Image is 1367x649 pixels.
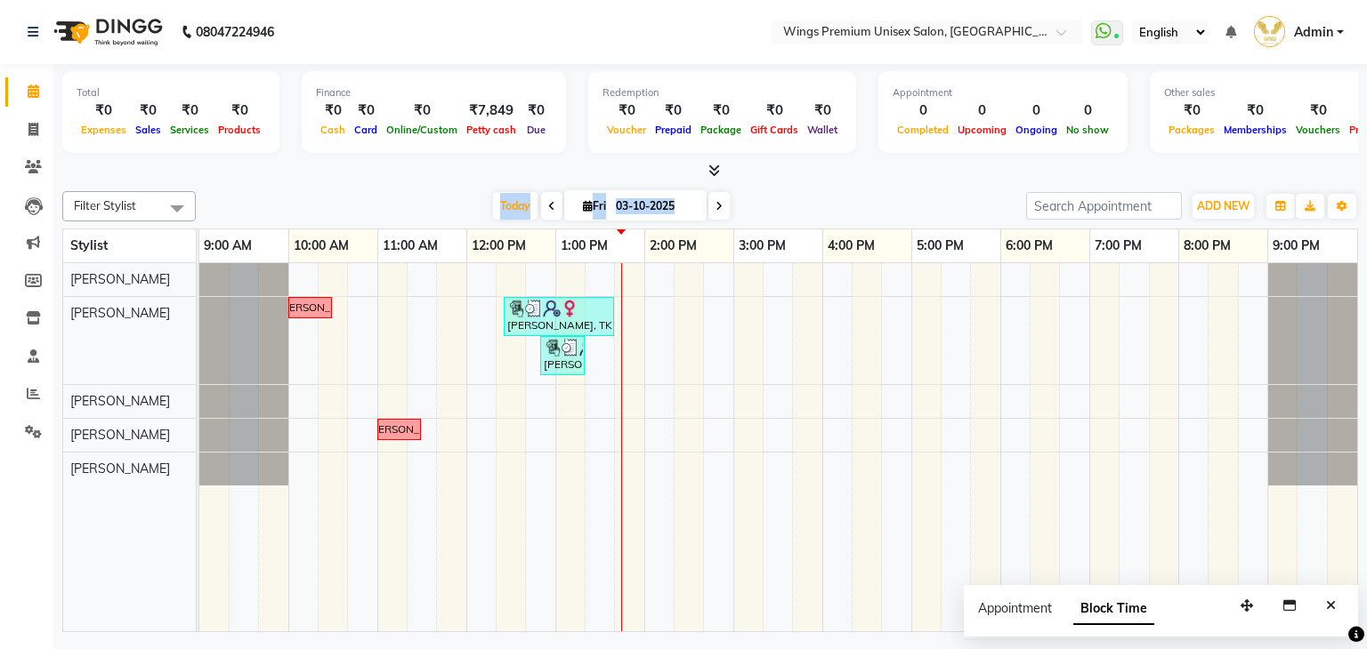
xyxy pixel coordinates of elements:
[214,124,265,136] span: Products
[696,124,746,136] span: Package
[651,124,696,136] span: Prepaid
[1254,16,1285,47] img: Admin
[316,85,552,100] div: Finance
[603,100,651,121] div: ₹0
[645,233,701,259] a: 2:00 PM
[77,85,265,100] div: Total
[382,124,462,136] span: Online/Custom
[462,124,521,136] span: Petty cash
[316,100,350,121] div: ₹0
[521,100,552,121] div: ₹0
[953,100,1011,121] div: 0
[378,233,442,259] a: 11:00 AM
[289,233,353,259] a: 10:00 AM
[70,427,170,443] span: [PERSON_NAME]
[1164,124,1219,136] span: Packages
[70,271,170,287] span: [PERSON_NAME]
[1294,23,1333,42] span: Admin
[1011,124,1062,136] span: Ongoing
[1268,233,1324,259] a: 9:00 PM
[603,85,842,100] div: Redemption
[45,7,167,57] img: logo
[350,100,382,121] div: ₹0
[542,339,583,373] div: [PERSON_NAME], TK01, 12:50 PM-01:20 PM, Wash & Blow Dry - Upto Shoulder - Hair Styling - 10
[131,124,166,136] span: Sales
[1090,233,1146,259] a: 7:00 PM
[255,300,365,316] div: Late [PERSON_NAME]
[467,233,530,259] a: 12:00 PM
[1001,233,1057,259] a: 6:00 PM
[746,100,803,121] div: ₹0
[196,7,274,57] b: 08047224946
[350,124,382,136] span: Card
[77,124,131,136] span: Expenses
[1026,192,1182,220] input: Search Appointment
[978,600,1052,616] span: Appointment
[1073,593,1154,625] span: Block Time
[578,199,611,212] span: Fri
[1062,124,1113,136] span: No show
[893,85,1113,100] div: Appointment
[1291,100,1345,121] div: ₹0
[382,100,462,121] div: ₹0
[70,461,170,477] span: [PERSON_NAME]
[651,100,696,121] div: ₹0
[166,100,214,121] div: ₹0
[823,233,879,259] a: 4:00 PM
[953,124,1011,136] span: Upcoming
[522,124,550,136] span: Due
[1062,100,1113,121] div: 0
[344,421,454,437] div: Late [PERSON_NAME]
[74,198,136,212] span: Filter Stylist
[893,100,953,121] div: 0
[893,124,953,136] span: Completed
[803,124,842,136] span: Wallet
[603,124,651,136] span: Voucher
[166,124,214,136] span: Services
[77,100,131,121] div: ₹0
[70,237,108,253] span: Stylist
[1219,100,1291,121] div: ₹0
[70,305,170,321] span: [PERSON_NAME]
[1291,124,1345,136] span: Vouchers
[803,100,842,121] div: ₹0
[1179,233,1235,259] a: 8:00 PM
[214,100,265,121] div: ₹0
[746,124,803,136] span: Gift Cards
[131,100,166,121] div: ₹0
[70,393,170,409] span: [PERSON_NAME]
[556,233,612,259] a: 1:00 PM
[493,192,538,220] span: Today
[316,124,350,136] span: Cash
[506,300,612,333] div: [PERSON_NAME], TK02, 12:25 PM-01:40 PM, Eyebrow - THREADING,Wash & Blow Dry - Upto Waist - Hair S...
[1318,592,1344,620] button: Close
[462,100,521,121] div: ₹7,849
[1011,100,1062,121] div: 0
[199,233,256,259] a: 9:00 AM
[696,100,746,121] div: ₹0
[1219,124,1291,136] span: Memberships
[912,233,968,259] a: 5:00 PM
[1164,100,1219,121] div: ₹0
[734,233,790,259] a: 3:00 PM
[611,193,700,220] input: 2025-10-03
[1197,199,1250,212] span: ADD NEW
[1193,194,1254,219] button: ADD NEW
